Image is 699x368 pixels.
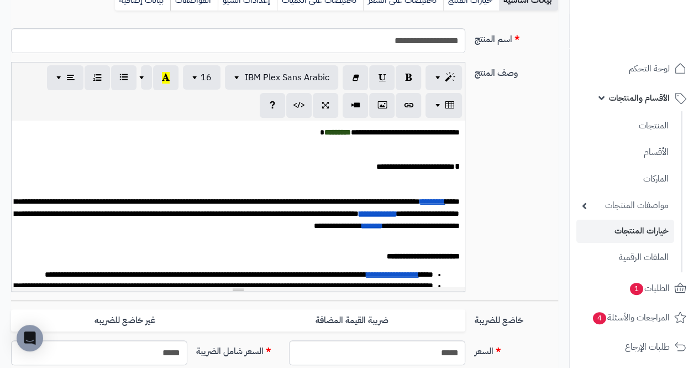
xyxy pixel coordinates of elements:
[576,55,692,82] a: لوحة التحكم
[238,309,465,332] label: ضريبة القيمة المضافة
[592,310,670,325] span: المراجعات والأسئلة
[470,62,563,80] label: وصف المنتج
[576,194,674,217] a: مواصفات المنتجات
[192,340,285,358] label: السعر شامل الضريبة
[624,9,689,32] img: logo-2.png
[629,61,670,76] span: لوحة التحكم
[11,309,238,332] label: غير خاضع للضريبه
[576,141,674,164] a: الأقسام
[576,167,674,191] a: الماركات
[17,325,43,351] div: Open Intercom Messenger
[592,312,607,325] span: 4
[201,71,212,84] span: 16
[576,220,674,242] a: خيارات المنتجات
[225,65,338,90] button: IBM Plex Sans Arabic
[183,65,220,90] button: 16
[629,281,670,296] span: الطلبات
[470,309,563,327] label: خاضع للضريبة
[609,90,670,106] span: الأقسام والمنتجات
[245,71,329,84] span: IBM Plex Sans Arabic
[470,28,563,46] label: اسم المنتج
[576,246,674,269] a: الملفات الرقمية
[629,282,644,296] span: 1
[576,334,692,360] a: طلبات الإرجاع
[470,340,563,358] label: السعر
[625,339,670,355] span: طلبات الإرجاع
[576,275,692,302] a: الطلبات1
[576,114,674,138] a: المنتجات
[576,304,692,331] a: المراجعات والأسئلة4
